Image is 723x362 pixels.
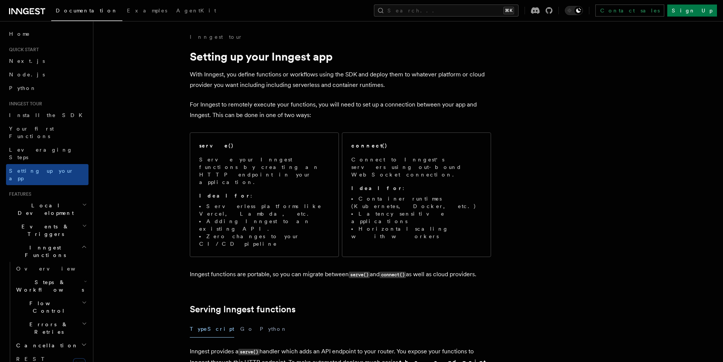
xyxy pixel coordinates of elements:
[351,225,482,240] li: Horizontal scaling with workers
[172,2,221,20] a: AgentKit
[13,262,88,275] a: Overview
[374,5,519,17] button: Search...⌘K
[351,185,403,191] strong: Ideal for
[595,5,664,17] a: Contact sales
[6,122,88,143] a: Your first Functions
[13,339,88,352] button: Cancellation
[199,192,329,199] p: :
[190,132,339,257] a: serve()Serve your Inngest functions by creating an HTTP endpoint in your application.Ideal for:Se...
[199,156,329,186] p: Serve your Inngest functions by creating an HTTP endpoint in your application.
[9,71,45,78] span: Node.js
[122,2,172,20] a: Examples
[199,202,329,218] li: Serverless platforms like Vercel, Lambda, etc.
[9,58,45,64] span: Next.js
[351,210,482,225] li: Latency sensitive applications
[13,342,78,349] span: Cancellation
[6,47,39,53] span: Quick start
[6,202,82,217] span: Local Development
[6,191,31,197] span: Features
[6,101,42,107] span: Inngest tour
[190,33,243,41] a: Inngest tour
[51,2,122,21] a: Documentation
[190,69,491,90] p: With Inngest, you define functions or workflows using the SDK and deploy them to whatever platfor...
[9,112,87,118] span: Install the SDK
[240,321,254,338] button: Go
[13,321,82,336] span: Errors & Retries
[260,321,287,338] button: Python
[351,156,482,178] p: Connect to Inngest's servers using out-bound WebSocket connection.
[6,220,88,241] button: Events & Triggers
[6,54,88,68] a: Next.js
[6,164,88,185] a: Setting up your app
[351,195,482,210] li: Container runtimes (Kubernetes, Docker, etc.)
[342,132,491,257] a: connect()Connect to Inngest's servers using out-bound WebSocket connection.Ideal for:Container ru...
[9,30,30,38] span: Home
[176,8,216,14] span: AgentKit
[190,269,491,280] p: Inngest functions are portable, so you can migrate between and as well as cloud providers.
[351,142,387,149] h2: connect()
[199,193,250,199] strong: Ideal for
[565,6,583,15] button: Toggle dark mode
[6,108,88,122] a: Install the SDK
[199,142,234,149] h2: serve()
[199,218,329,233] li: Adding Inngest to an existing API.
[6,68,88,81] a: Node.js
[6,244,81,259] span: Inngest Functions
[127,8,167,14] span: Examples
[6,223,82,238] span: Events & Triggers
[9,147,73,160] span: Leveraging Steps
[16,266,94,272] span: Overview
[13,278,84,294] span: Steps & Workflows
[6,241,88,262] button: Inngest Functions
[13,297,88,318] button: Flow Control
[13,275,88,297] button: Steps & Workflows
[349,272,370,278] code: serve()
[351,184,482,192] p: :
[503,7,514,14] kbd: ⌘K
[6,81,88,95] a: Python
[13,300,82,315] span: Flow Control
[190,304,296,315] a: Serving Inngest functions
[6,143,88,164] a: Leveraging Steps
[13,318,88,339] button: Errors & Retries
[9,85,37,91] span: Python
[9,168,74,181] span: Setting up your app
[6,27,88,41] a: Home
[190,50,491,63] h1: Setting up your Inngest app
[238,349,259,355] code: serve()
[190,321,234,338] button: TypeScript
[56,8,118,14] span: Documentation
[380,272,406,278] code: connect()
[9,126,54,139] span: Your first Functions
[6,199,88,220] button: Local Development
[190,99,491,120] p: For Inngest to remotely execute your functions, you will need to set up a connection between your...
[667,5,717,17] a: Sign Up
[199,233,329,248] li: Zero changes to your CI/CD pipeline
